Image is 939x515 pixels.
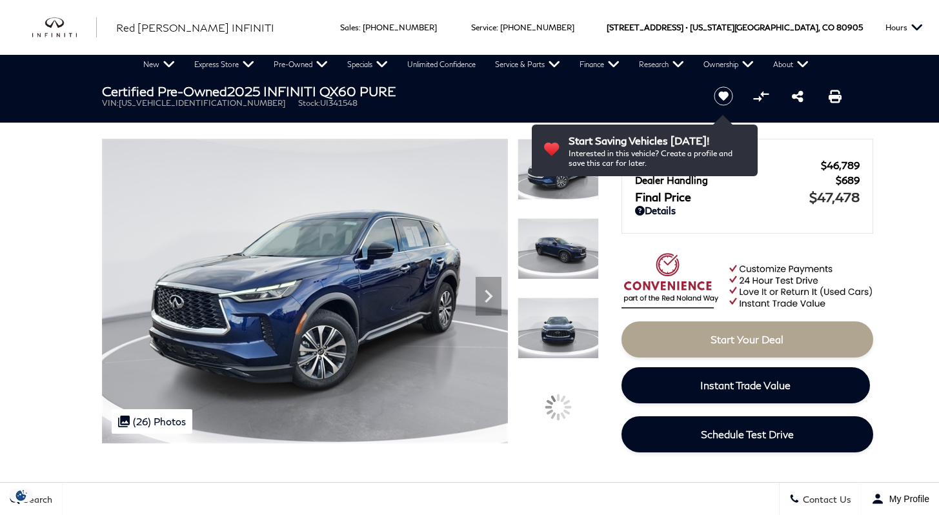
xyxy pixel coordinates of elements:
[621,367,870,403] a: Instant Trade Value
[338,55,398,74] a: Specials
[884,494,929,504] span: My Profile
[694,55,763,74] a: Ownership
[6,489,36,502] img: Opt-Out Icon
[836,174,860,186] span: $689
[32,17,97,38] img: INFINITI
[298,98,320,108] span: Stock:
[518,218,599,279] img: Certified Used 2025 Grand Blue INFINITI PURE image 2
[709,86,738,106] button: Save vehicle
[635,190,809,204] span: Final Price
[635,174,836,186] span: Dealer Handling
[500,23,574,32] a: [PHONE_NUMBER]
[185,55,264,74] a: Express Store
[629,55,694,74] a: Research
[792,88,803,104] a: Share this Certified Pre-Owned 2025 INFINITI QX60 PURE
[359,23,361,32] span: :
[518,139,599,200] img: Certified Used 2025 Grand Blue INFINITI PURE image 1
[32,17,97,38] a: infiniti
[635,159,821,171] span: Red [PERSON_NAME]
[496,23,498,32] span: :
[701,428,794,440] span: Schedule Test Drive
[320,98,358,108] span: UI341548
[102,98,119,108] span: VIN:
[829,88,842,104] a: Print this Certified Pre-Owned 2025 INFINITI QX60 PURE
[119,98,285,108] span: [US_VEHICLE_IDENTIFICATION_NUMBER]
[751,86,771,106] button: Compare vehicle
[6,489,36,502] section: Click to Open Cookie Consent Modal
[102,84,692,98] h1: 2025 INFINITI QX60 PURE
[134,55,185,74] a: New
[570,55,629,74] a: Finance
[621,416,873,452] a: Schedule Test Drive
[340,23,359,32] span: Sales
[102,139,508,443] img: Certified Used 2025 Grand Blue INFINITI PURE image 1
[518,298,599,359] img: Certified Used 2025 Grand Blue INFINITI PURE image 3
[635,159,860,171] a: Red [PERSON_NAME] $46,789
[711,333,783,345] span: Start Your Deal
[800,494,851,505] span: Contact Us
[763,55,818,74] a: About
[476,277,501,316] div: Next
[621,321,873,358] a: Start Your Deal
[471,23,496,32] span: Service
[363,23,437,32] a: [PHONE_NUMBER]
[116,20,274,35] a: Red [PERSON_NAME] INFINITI
[635,205,860,216] a: Details
[862,483,939,515] button: Open user profile menu
[112,409,192,434] div: (26) Photos
[809,189,860,205] span: $47,478
[116,21,274,34] span: Red [PERSON_NAME] INFINITI
[607,23,863,32] a: [STREET_ADDRESS] • [US_STATE][GEOGRAPHIC_DATA], CO 80905
[398,55,485,74] a: Unlimited Confidence
[635,174,860,186] a: Dealer Handling $689
[635,189,860,205] a: Final Price $47,478
[264,55,338,74] a: Pre-Owned
[20,494,52,505] span: Search
[102,83,227,99] strong: Certified Pre-Owned
[821,159,860,171] span: $46,789
[700,379,791,391] span: Instant Trade Value
[134,55,818,74] nav: Main Navigation
[485,55,570,74] a: Service & Parts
